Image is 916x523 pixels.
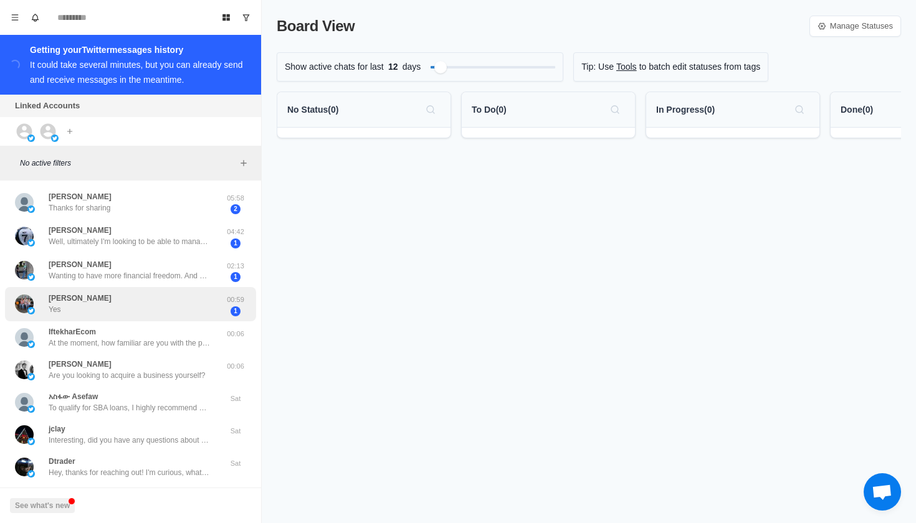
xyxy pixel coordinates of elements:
[403,60,421,73] p: days
[27,273,35,281] img: picture
[220,261,251,271] p: 02:13
[220,193,251,204] p: 05:58
[15,227,34,245] img: picture
[49,225,112,236] p: [PERSON_NAME]
[15,294,34,313] img: picture
[864,473,901,511] a: Open chat
[231,204,241,214] span: 2
[27,405,35,413] img: picture
[49,293,112,304] p: [PERSON_NAME]
[10,498,75,513] button: See what's new
[15,425,34,444] img: picture
[49,402,211,413] p: To qualify for SBA loans, I highly recommend having a minimum of $25,000 liquid allocated for the...
[49,270,211,281] p: Wanting to have more financial freedom. And something to work on and build.
[27,307,35,314] img: picture
[49,337,211,349] p: At the moment, how familiar are you with the process of buying a business?
[20,158,236,169] p: No active filters
[15,393,34,412] img: picture
[49,259,112,270] p: [PERSON_NAME]
[27,470,35,478] img: picture
[49,304,61,315] p: Yes
[15,100,80,112] p: Linked Accounts
[231,238,241,248] span: 1
[27,239,35,247] img: picture
[231,272,241,282] span: 1
[220,361,251,372] p: 00:06
[49,202,110,214] p: Thanks for sharing
[49,191,112,202] p: [PERSON_NAME]
[809,16,901,37] a: Manage Statuses
[639,60,761,73] p: to batch edit statuses from tags
[220,227,251,237] p: 04:42
[236,156,251,171] button: Add filters
[220,458,251,469] p: Sat
[472,103,507,116] p: To Do ( 0 )
[49,326,96,337] p: IftekharEcom
[384,60,403,73] span: 12
[27,134,35,142] img: picture
[30,60,243,85] div: It could take several minutes, but you can already send and receive messages in the meantime.
[231,306,241,316] span: 1
[287,103,338,116] p: No Status ( 0 )
[216,7,236,27] button: Board View
[15,328,34,347] img: picture
[277,15,355,37] p: Board View
[15,193,34,212] img: picture
[220,329,251,339] p: 00:06
[30,42,246,57] div: Getting your Twitter messages history
[27,341,35,348] img: picture
[236,7,256,27] button: Show unread conversations
[25,7,45,27] button: Notifications
[616,60,637,73] a: Tools
[15,458,34,476] img: picture
[49,456,75,467] p: Dtrader
[49,359,112,370] p: [PERSON_NAME]
[49,435,211,446] p: Interesting, did you have any questions about the business model?
[790,100,809,120] button: Search
[62,124,77,139] button: Add account
[656,103,715,116] p: In Progress ( 0 )
[49,370,205,381] p: Are you looking to acquire a business yourself?
[27,205,35,213] img: picture
[421,100,441,120] button: Search
[49,236,211,247] p: Well, ultimately I'm looking to be able to manage my own income flow on my terms. Very quick and ...
[49,391,98,402] p: አስፋው Asefaw
[220,294,251,305] p: 00:59
[841,103,873,116] p: Done ( 0 )
[27,373,35,380] img: picture
[27,438,35,445] img: picture
[220,426,251,436] p: Sat
[15,261,34,280] img: picture
[434,61,447,73] div: Filter by activity days
[285,60,384,73] p: Show active chats for last
[581,60,614,73] p: Tip: Use
[5,7,25,27] button: Menu
[49,467,211,478] p: Hey, thanks for reaching out! I'm curious, what ultimately has you interested in acquiring a cash...
[51,134,59,142] img: picture
[220,393,251,404] p: Sat
[605,100,625,120] button: Search
[15,360,34,379] img: picture
[49,423,65,435] p: jclay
